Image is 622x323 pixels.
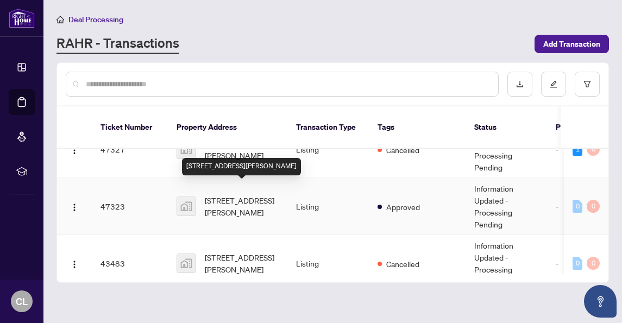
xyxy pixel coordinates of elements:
[541,72,566,97] button: edit
[575,72,600,97] button: filter
[466,178,547,235] td: Information Updated - Processing Pending
[177,254,196,273] img: thumbnail-img
[9,8,35,28] img: logo
[573,257,582,270] div: 0
[466,121,547,178] td: Information Updated - Processing Pending
[386,258,419,270] span: Cancelled
[573,200,582,213] div: 0
[205,251,279,275] span: [STREET_ADDRESS][PERSON_NAME]
[177,140,196,159] img: thumbnail-img
[68,15,123,24] span: Deal Processing
[466,106,547,149] th: Status
[369,106,466,149] th: Tags
[587,257,600,270] div: 0
[507,72,532,97] button: download
[543,35,600,53] span: Add Transaction
[70,260,79,269] img: Logo
[92,178,168,235] td: 47323
[547,106,612,149] th: Project Name
[584,285,617,318] button: Open asap
[287,121,369,178] td: Listing
[205,137,279,161] span: [STREET_ADDRESS][PERSON_NAME]
[547,121,612,178] td: -
[66,255,83,272] button: Logo
[205,194,279,218] span: [STREET_ADDRESS][PERSON_NAME]
[92,235,168,292] td: 43483
[386,144,419,156] span: Cancelled
[583,80,591,88] span: filter
[92,121,168,178] td: 47327
[587,200,600,213] div: 0
[56,34,179,54] a: RAHR - Transactions
[516,80,524,88] span: download
[66,141,83,158] button: Logo
[287,106,369,149] th: Transaction Type
[70,146,79,155] img: Logo
[168,106,287,149] th: Property Address
[56,16,64,23] span: home
[587,143,600,156] div: 0
[573,143,582,156] div: 1
[535,35,609,53] button: Add Transaction
[70,203,79,212] img: Logo
[547,178,612,235] td: -
[177,197,196,216] img: thumbnail-img
[466,235,547,292] td: Information Updated - Processing Pending
[16,294,28,309] span: CL
[287,235,369,292] td: Listing
[287,178,369,235] td: Listing
[182,158,301,175] div: [STREET_ADDRESS][PERSON_NAME]
[386,201,420,213] span: Approved
[547,235,612,292] td: -
[92,106,168,149] th: Ticket Number
[550,80,557,88] span: edit
[66,198,83,215] button: Logo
